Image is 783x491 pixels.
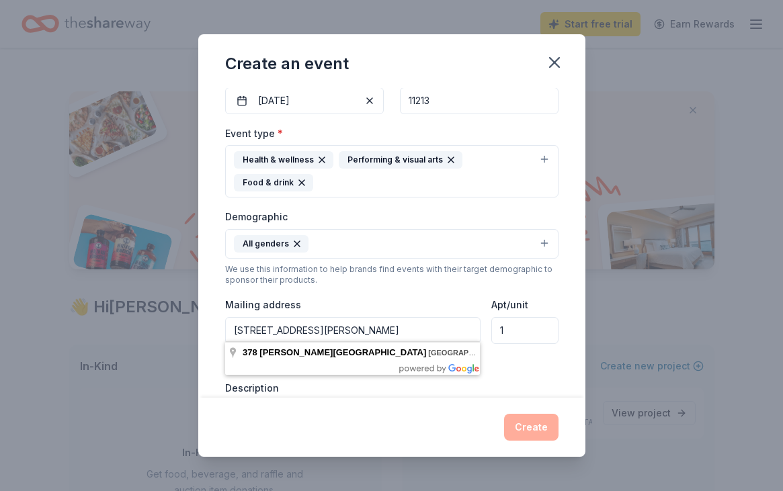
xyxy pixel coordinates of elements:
[225,210,288,224] label: Demographic
[225,53,349,75] div: Create an event
[225,145,559,197] button: Health & wellnessPerforming & visual artsFood & drink
[428,349,507,357] span: [GEOGRAPHIC_DATA]
[339,151,462,169] div: Performing & visual arts
[428,349,601,357] span: , ,
[234,174,313,191] div: Food & drink
[225,298,301,312] label: Mailing address
[225,382,279,395] label: Description
[225,87,384,114] button: [DATE]
[225,264,559,285] div: We use this information to help brands find events with their target demographic to sponsor their...
[491,317,558,344] input: #
[225,229,559,259] button: All genders
[243,347,257,357] span: 378
[225,317,481,344] input: Enter a US address
[259,347,426,357] span: [PERSON_NAME][GEOGRAPHIC_DATA]
[491,298,528,312] label: Apt/unit
[234,235,308,253] div: All genders
[400,87,559,114] input: 12345 (U.S. only)
[225,127,283,140] label: Event type
[234,151,333,169] div: Health & wellness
